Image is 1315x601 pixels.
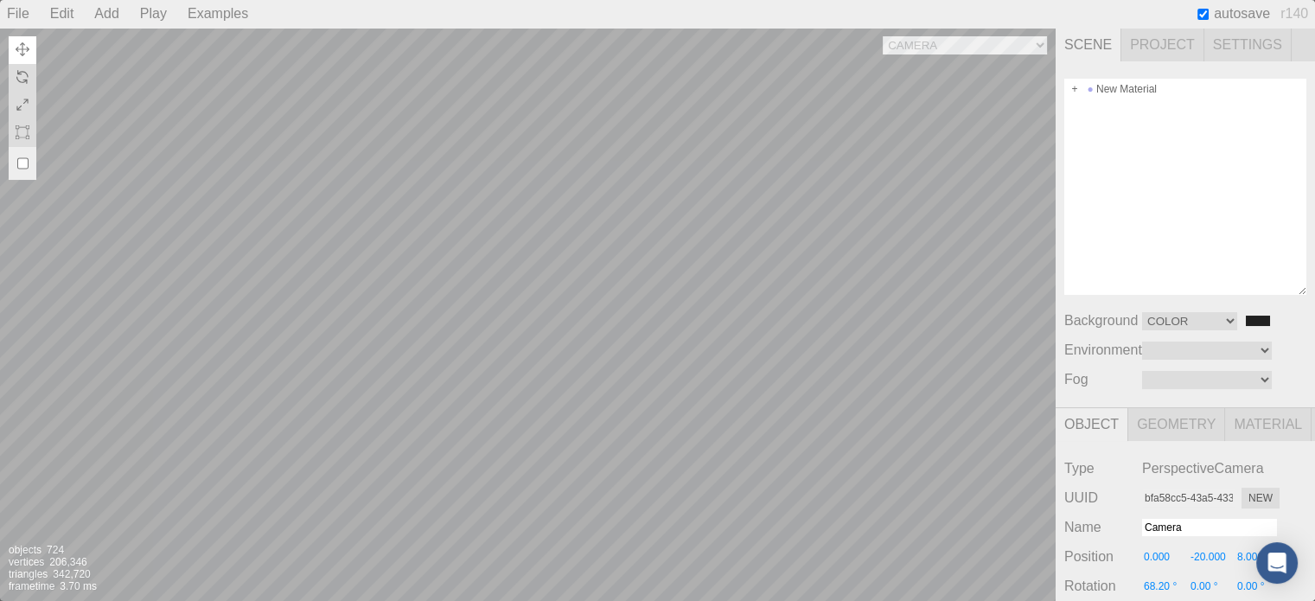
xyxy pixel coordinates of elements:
[1064,579,1142,594] span: Rotation
[1225,408,1312,441] span: Material
[1121,29,1204,61] span: Project
[1064,549,1142,565] span: Position
[1064,313,1142,329] span: Background
[1064,372,1142,387] span: Fog
[1064,520,1142,535] span: Name
[1064,79,1306,99] div: New Material
[1204,29,1292,61] span: Settings
[1256,542,1298,584] div: Open Intercom Messenger
[1242,488,1280,508] button: New
[16,98,29,112] img: Scale (R)
[17,150,29,177] input: Local
[16,125,29,139] img: Toggle Multiple Selection (M)
[16,70,29,84] img: Rotate (E)
[1056,29,1121,61] span: Scene
[1064,461,1142,476] span: Type
[1064,490,1142,506] span: UUID
[1128,408,1225,441] span: Geometry
[1056,408,1128,441] span: Object
[28,12,112,28] span: Assistance
[1214,6,1270,22] span: autosave
[16,42,29,56] img: Translate (W)
[1142,461,1264,476] span: PerspectiveCamera
[1064,342,1142,358] span: Environment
